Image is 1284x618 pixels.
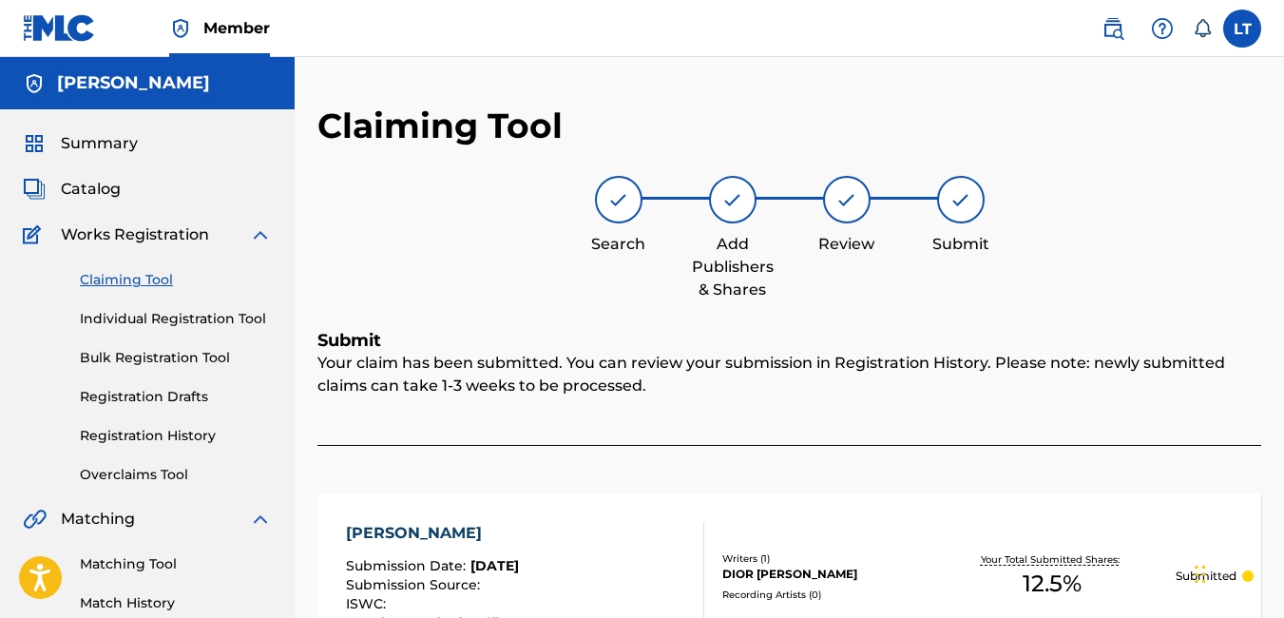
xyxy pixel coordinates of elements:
[249,508,272,531] img: expand
[1143,10,1181,48] div: Help
[1151,17,1174,40] img: help
[835,188,858,211] img: step indicator icon for Review
[346,576,485,593] span: Submission Source :
[80,593,272,613] a: Match History
[346,595,391,612] span: ISWC :
[317,105,563,147] h2: Claiming Tool
[721,188,744,211] img: step indicator icon for Add Publishers & Shares
[571,233,666,256] div: Search
[61,223,209,246] span: Works Registration
[169,17,192,40] img: Top Rightsholder
[80,270,272,290] a: Claiming Tool
[722,588,929,602] div: Recording Artists ( 0 )
[1189,527,1284,618] iframe: Chat Widget
[722,566,929,583] div: DIOR [PERSON_NAME]
[346,522,521,545] div: [PERSON_NAME]
[981,552,1124,567] p: Your Total Submitted Shares:
[80,348,272,368] a: Bulk Registration Tool
[317,330,1261,352] h5: Submit
[23,132,138,155] a: SummarySummary
[80,554,272,574] a: Matching Tool
[1223,10,1261,48] div: User Menu
[23,132,46,155] img: Summary
[80,426,272,446] a: Registration History
[23,223,48,246] img: Works Registration
[1231,372,1284,525] iframe: Resource Center
[949,188,972,211] img: step indicator icon for Submit
[1102,17,1124,40] img: search
[23,14,96,42] img: MLC Logo
[1023,567,1082,601] span: 12.5 %
[249,223,272,246] img: expand
[722,551,929,566] div: Writers ( 1 )
[23,508,47,531] img: Matching
[346,557,470,574] span: Submission Date :
[317,352,1261,446] div: Your claim has been submitted. You can review your submission in Registration History. Please not...
[203,17,270,39] span: Member
[607,188,630,211] img: step indicator icon for Search
[1094,10,1132,48] a: Public Search
[23,178,121,201] a: CatalogCatalog
[685,233,780,301] div: Add Publishers & Shares
[61,132,138,155] span: Summary
[1195,546,1206,603] div: Drag
[1193,19,1212,38] div: Notifications
[61,178,121,201] span: Catalog
[470,557,519,574] span: [DATE]
[80,309,272,329] a: Individual Registration Tool
[23,178,46,201] img: Catalog
[80,465,272,485] a: Overclaims Tool
[57,72,210,94] h5: Lendal Taylor
[61,508,135,531] span: Matching
[23,72,46,95] img: Accounts
[799,233,894,256] div: Review
[1176,568,1236,585] p: Submitted
[913,233,1008,256] div: Submit
[80,387,272,407] a: Registration Drafts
